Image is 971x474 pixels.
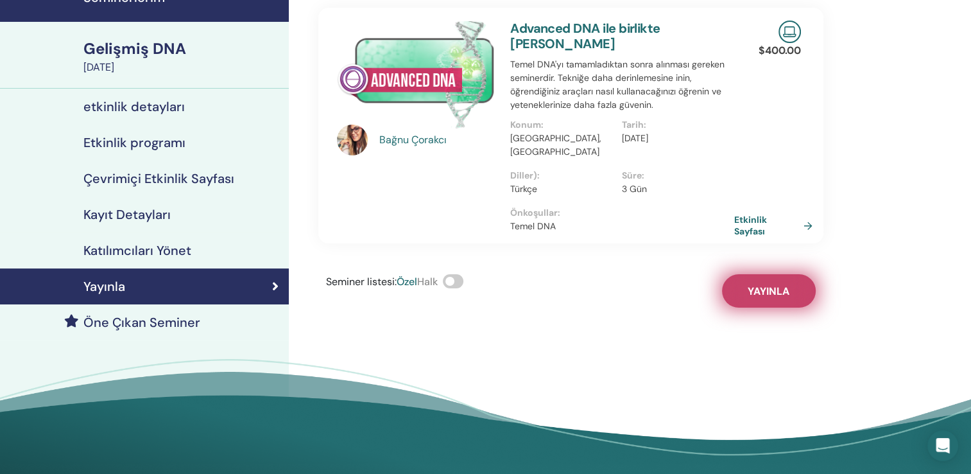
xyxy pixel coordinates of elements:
a: Bağnu Çorakcı [379,132,498,148]
div: Gelişmiş DNA [83,38,281,60]
h4: Yayınla [83,279,125,294]
a: Gelişmiş DNA[DATE] [76,38,289,75]
div: Intercom Messenger'ı açın [927,430,958,461]
span: Halk [417,275,438,288]
p: $ [759,43,801,58]
h4: Öne Çıkan Seminer [83,315,200,330]
button: Yayınla [722,274,816,308]
font: 400.00 [765,44,801,57]
h4: Katılımcıları Yönet [83,243,191,258]
p: Diller) : [510,169,614,182]
span: Yayınla [748,285,789,298]
h4: etkinlik detayları [83,99,185,114]
a: Etkinlik Sayfası [734,214,818,237]
img: Live Online Seminar [778,21,801,43]
h4: Etkinlik programı [83,135,185,150]
p: Tarih : [622,118,726,132]
p: [DATE] [622,132,726,145]
p: Süre : [622,169,726,182]
p: Temel DNA [510,220,734,233]
p: 3 Gün [622,182,726,196]
span: Seminer listesi : [326,275,397,288]
p: Konum : [510,118,614,132]
img: Advanced DNA [337,21,495,128]
p: Önkoşullar : [510,206,734,220]
p: [GEOGRAPHIC_DATA], [GEOGRAPHIC_DATA] [510,132,614,159]
a: Advanced DNA ile birlikte [PERSON_NAME] [510,20,660,52]
img: default.jpg [337,125,368,155]
p: Temel DNA'yı tamamladıktan sonra alınması gereken seminerdir. Tekniğe daha derinlemesine inin, öğ... [510,58,734,112]
div: [DATE] [83,60,281,75]
p: Türkçe [510,182,614,196]
h4: Çevrimiçi Etkinlik Sayfası [83,171,234,186]
span: Özel [397,275,417,288]
h4: Kayıt Detayları [83,207,171,222]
